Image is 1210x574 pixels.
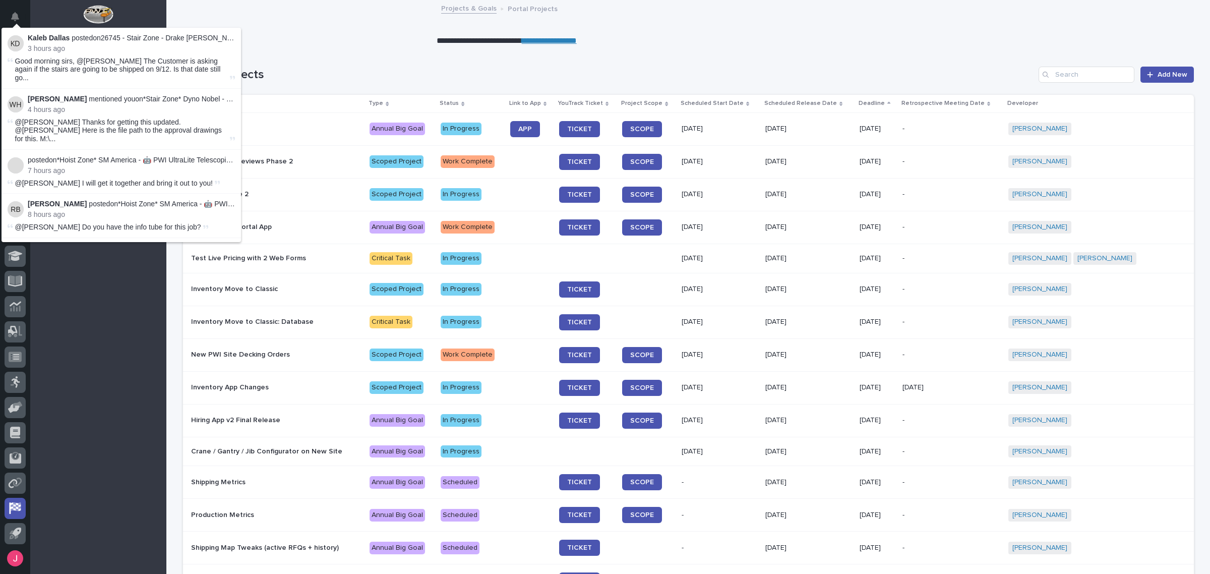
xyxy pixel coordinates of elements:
[765,478,852,487] p: [DATE]
[441,123,481,135] div: In Progress
[191,125,362,133] p: Sales Metrics
[630,191,654,198] span: SCOPE
[1012,511,1067,520] a: [PERSON_NAME]
[860,157,894,166] p: [DATE]
[1012,125,1067,133] a: [PERSON_NAME]
[370,509,425,522] div: Annual Big Goal
[860,416,894,425] p: [DATE]
[183,404,1194,437] tr: Hiring App v2 Final ReleaseAnnual Big GoalIn ProgressTICKETSCOPE[DATE][DATE][DATE]-[PERSON_NAME]
[567,384,592,391] span: TICKET
[682,285,757,294] p: [DATE]
[859,98,885,109] p: Deadline
[441,476,479,489] div: Scheduled
[441,283,481,296] div: In Progress
[682,190,757,199] p: [DATE]
[15,223,201,231] span: @[PERSON_NAME] Do you have the info tube for this job?
[902,223,1001,232] p: -
[682,157,757,166] p: [DATE]
[28,200,87,208] strong: [PERSON_NAME]
[860,125,894,133] p: [DATE]
[370,445,425,458] div: Annual Big Goal
[83,5,113,24] img: Workspace Logo
[860,447,894,456] p: [DATE]
[622,347,662,363] a: SCOPE
[630,224,654,231] span: SCOPE
[5,548,26,569] button: users-avatar
[191,416,362,425] p: Hiring App v2 Final Release
[567,544,592,551] span: TICKET
[440,98,459,109] p: Status
[15,118,228,143] span: @[PERSON_NAME] Thanks for getting this updated. @[PERSON_NAME] Here is the file path to the appro...
[101,34,331,42] a: 26745 - Stair Zone - Drake [PERSON_NAME] Steel - Custom Crossovers
[765,318,852,326] p: [DATE]
[630,479,654,486] span: SCOPE
[902,351,1001,359] p: -
[1077,254,1132,263] a: [PERSON_NAME]
[8,201,24,217] img: Reinhart G Burkholder
[1039,67,1134,83] input: Search
[559,413,600,429] a: TICKET
[765,254,852,263] p: [DATE]
[630,417,654,424] span: SCOPE
[860,318,894,326] p: [DATE]
[8,96,24,112] img: Wynne Hochstetler
[370,414,425,427] div: Annual Big Goal
[567,319,592,326] span: TICKET
[567,417,592,424] span: TICKET
[630,352,654,359] span: SCOPE
[622,154,662,170] a: SCOPE
[1012,223,1067,232] a: [PERSON_NAME]
[441,414,481,427] div: In Progress
[682,223,757,232] p: [DATE]
[559,314,600,330] a: TICKET
[630,384,654,391] span: SCOPE
[622,507,662,523] a: SCOPE
[370,381,423,394] div: Scoped Project
[191,351,362,359] p: New PWI Site Decking Orders
[508,3,558,14] p: Portal Projects
[183,178,1194,211] tr: Time Off Phase 2Scoped ProjectIn ProgressTICKETSCOPE[DATE][DATE][DATE]-[PERSON_NAME]
[183,437,1194,466] tr: Crane / Gantry / Jib Configurator on New SiteAnnual Big GoalIn Progress[DATE][DATE][DATE]-[PERSON...
[1012,285,1067,294] a: [PERSON_NAME]
[183,371,1194,404] tr: Inventory App ChangesScoped ProjectIn ProgressTICKETSCOPE[DATE][DATE][DATE][DATE][PERSON_NAME]
[183,68,1035,82] h1: Portal Projects
[622,474,662,490] a: SCOPE
[765,190,852,199] p: [DATE]
[860,383,894,392] p: [DATE]
[191,511,362,520] p: Production Metrics
[860,285,894,294] p: [DATE]
[902,478,1001,487] p: -
[8,35,24,51] img: Kaleb Dallas
[902,511,1001,520] p: -
[567,479,592,486] span: TICKET
[559,347,600,363] a: TICKET
[860,511,894,520] p: [DATE]
[902,157,1001,166] p: -
[15,179,213,187] span: @[PERSON_NAME] I will get it together and bring it out to you!
[441,509,479,522] div: Scheduled
[441,349,495,361] div: Work Complete
[902,125,1001,133] p: -
[370,252,412,265] div: Critical Task
[370,476,425,489] div: Annual Big Goal
[630,158,654,165] span: SCOPE
[765,511,852,520] p: [DATE]
[902,447,1001,456] p: -
[191,478,362,487] p: Shipping Metrics
[183,273,1194,306] tr: Inventory Move to ClassicScoped ProjectIn ProgressTICKET[DATE][DATE][DATE]-[PERSON_NAME]
[370,221,425,234] div: Annual Big Goal
[191,447,362,456] p: Crane / Gantry / Jib Configurator on New Site
[28,44,235,53] p: 3 hours ago
[682,447,757,456] p: [DATE]
[1012,544,1067,552] a: [PERSON_NAME]
[1007,98,1038,109] p: Developer
[559,507,600,523] a: TICKET
[191,254,362,263] p: Test Live Pricing with 2 Web Forms
[183,499,1194,532] tr: Production MetricsAnnual Big GoalScheduledTICKETSCOPE-[DATE][DATE]-[PERSON_NAME]
[860,351,894,359] p: [DATE]
[622,187,662,203] a: SCOPE
[765,351,852,359] p: [DATE]
[765,447,852,456] p: [DATE]
[1012,383,1067,392] a: [PERSON_NAME]
[682,478,757,487] p: -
